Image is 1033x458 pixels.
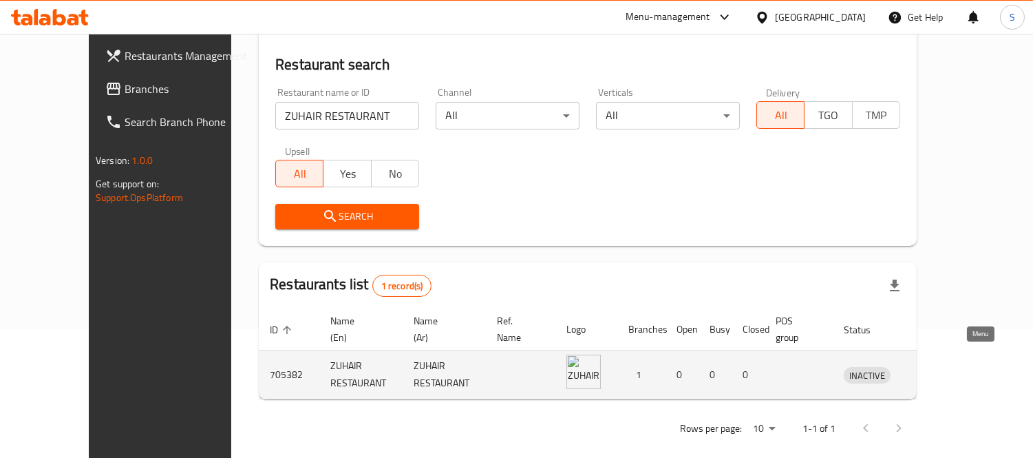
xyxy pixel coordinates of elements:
span: All [281,164,318,184]
span: 1.0.0 [131,152,153,169]
button: Yes [323,160,371,187]
p: 1-1 of 1 [802,420,835,437]
h2: Restaurant search [275,54,900,75]
th: Logo [555,309,617,351]
a: Restaurants Management [94,39,262,72]
div: All [436,102,579,129]
th: Closed [732,309,765,351]
span: TMP [858,105,895,125]
label: Upsell [285,146,310,156]
button: No [371,160,419,187]
th: Open [665,309,699,351]
div: All [596,102,740,129]
span: POS group [776,313,816,346]
h2: Restaurants list [270,274,432,297]
span: Restaurants Management [125,48,251,64]
button: Search [275,204,419,229]
span: TGO [810,105,846,125]
th: Branches [617,309,665,351]
div: Export file [878,269,911,302]
a: Search Branch Phone [94,105,262,138]
td: 0 [699,351,732,399]
span: No [377,164,414,184]
th: Action [907,309,955,351]
td: 0 [665,351,699,399]
span: Name (En) [330,313,386,346]
span: ID [270,322,296,338]
td: 1 [617,351,665,399]
span: S [1010,10,1015,25]
span: INACTIVE [844,368,891,384]
a: Branches [94,72,262,105]
span: Search [286,208,408,225]
th: Busy [699,309,732,351]
span: Ref. Name [497,313,539,346]
span: Status [844,322,888,338]
span: 1 record(s) [373,280,432,293]
span: Yes [329,164,365,184]
div: Total records count [372,275,432,297]
table: enhanced table [259,309,955,399]
span: All [763,105,799,125]
button: TGO [804,101,852,129]
span: Name (Ar) [414,313,469,346]
span: Version: [96,152,129,169]
input: Search for restaurant name or ID.. [275,102,419,129]
td: ZUHAIR RESTAURANT [403,351,486,399]
button: All [275,160,323,187]
td: 705382 [259,351,319,399]
a: Support.OpsPlatform [96,189,183,207]
button: All [756,101,805,129]
button: TMP [852,101,900,129]
img: ZUHAIR RESTAURANT [566,355,601,389]
div: Menu-management [626,9,710,25]
label: Delivery [766,87,800,97]
span: Search Branch Phone [125,114,251,130]
div: Rows per page: [747,419,780,439]
div: [GEOGRAPHIC_DATA] [775,10,866,25]
td: 0 [732,351,765,399]
p: Rows per page: [680,420,742,437]
span: Get support on: [96,175,159,193]
td: ZUHAIR RESTAURANT [319,351,403,399]
span: Branches [125,81,251,97]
